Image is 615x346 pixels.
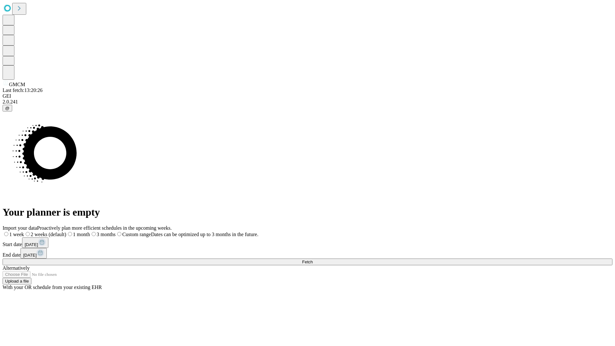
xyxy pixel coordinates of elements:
[68,232,72,236] input: 1 month
[3,93,612,99] div: GEI
[97,232,116,237] span: 3 months
[3,265,29,271] span: Alternatively
[4,232,8,236] input: 1 week
[5,106,10,111] span: @
[3,237,612,248] div: Start date
[9,82,25,87] span: GMCM
[22,237,48,248] button: [DATE]
[117,232,121,236] input: Custom rangeDates can be optimized up to 3 months in the future.
[3,206,612,218] h1: Your planner is empty
[3,278,31,284] button: Upload a file
[20,248,47,259] button: [DATE]
[3,99,612,105] div: 2.0.241
[23,253,37,258] span: [DATE]
[3,259,612,265] button: Fetch
[122,232,151,237] span: Custom range
[37,225,172,231] span: Proactively plan more efficient schedules in the upcoming weeks.
[9,232,24,237] span: 1 week
[151,232,258,237] span: Dates can be optimized up to 3 months in the future.
[73,232,90,237] span: 1 month
[3,225,37,231] span: Import your data
[3,284,102,290] span: With your OR schedule from your existing EHR
[302,259,313,264] span: Fetch
[26,232,30,236] input: 2 weeks (default)
[92,232,96,236] input: 3 months
[31,232,66,237] span: 2 weeks (default)
[3,248,612,259] div: End date
[25,242,38,247] span: [DATE]
[3,105,12,111] button: @
[3,87,43,93] span: Last fetch: 13:20:26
